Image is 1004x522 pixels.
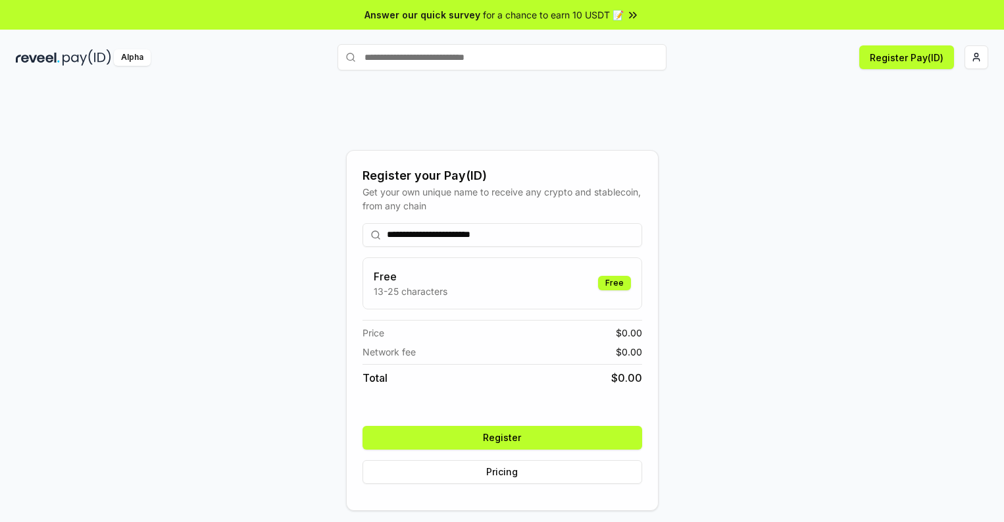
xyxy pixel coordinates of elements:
[363,345,416,359] span: Network fee
[598,276,631,290] div: Free
[374,269,447,284] h3: Free
[859,45,954,69] button: Register Pay(ID)
[616,345,642,359] span: $ 0.00
[363,460,642,484] button: Pricing
[114,49,151,66] div: Alpha
[364,8,480,22] span: Answer our quick survey
[483,8,624,22] span: for a chance to earn 10 USDT 📝
[363,370,388,386] span: Total
[16,49,60,66] img: reveel_dark
[611,370,642,386] span: $ 0.00
[616,326,642,340] span: $ 0.00
[363,167,642,185] div: Register your Pay(ID)
[363,326,384,340] span: Price
[363,426,642,450] button: Register
[374,284,447,298] p: 13-25 characters
[363,185,642,213] div: Get your own unique name to receive any crypto and stablecoin, from any chain
[63,49,111,66] img: pay_id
